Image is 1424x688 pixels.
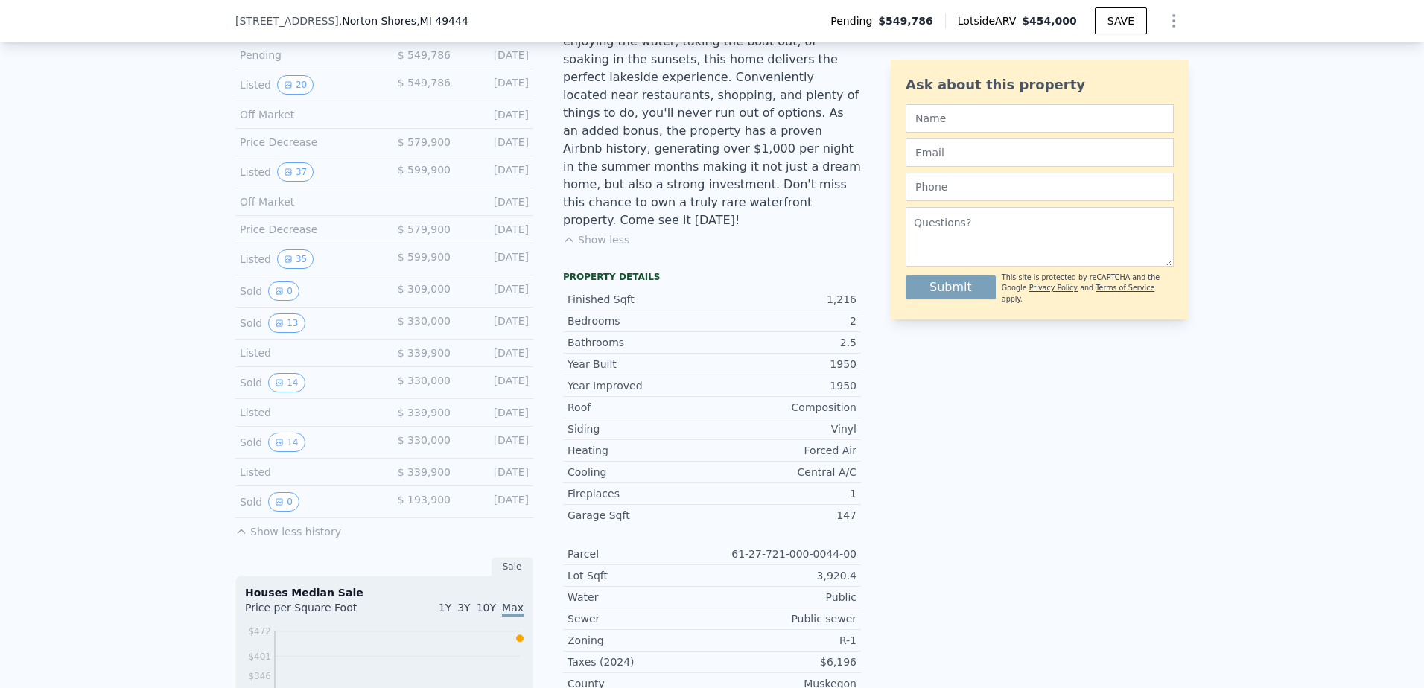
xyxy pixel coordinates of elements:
div: Listed [240,75,372,95]
div: $6,196 [712,654,856,669]
div: Ask about this property [906,74,1174,95]
div: Sold [240,313,372,333]
div: Garage Sqft [568,508,712,523]
div: Listed [240,345,372,360]
button: View historical data [277,75,314,95]
button: View historical data [268,313,305,333]
div: [DATE] [463,313,529,333]
div: [DATE] [463,433,529,452]
div: Parcel [568,547,712,561]
div: [DATE] [463,465,529,480]
div: Lot Sqft [568,568,712,583]
div: Bedrooms [568,313,712,328]
tspan: $472 [248,626,271,637]
tspan: $346 [248,671,271,681]
div: Central A/C [712,465,856,480]
input: Name [906,104,1174,133]
span: , MI 49444 [416,15,468,27]
span: $ 339,900 [398,347,451,359]
span: Lotside ARV [958,13,1022,28]
div: Sold [240,373,372,392]
div: Siding [568,421,712,436]
div: Heating [568,443,712,458]
div: Public sewer [712,611,856,626]
div: [DATE] [463,162,529,182]
div: Listed [240,249,372,269]
div: Bathrooms [568,335,712,350]
span: $ 599,900 [398,251,451,263]
div: [DATE] [463,194,529,209]
div: [DATE] [463,222,529,237]
div: Year Improved [568,378,712,393]
div: [DATE] [463,405,529,420]
span: $ 579,900 [398,136,451,148]
div: [DATE] [463,281,529,301]
input: Email [906,138,1174,167]
div: Price Decrease [240,135,372,150]
button: View historical data [268,281,299,301]
span: Max [502,602,524,617]
div: [DATE] [463,107,529,122]
button: Submit [906,275,996,299]
button: View historical data [277,249,314,269]
div: Finished Sqft [568,292,712,307]
div: Taxes (2024) [568,654,712,669]
span: [STREET_ADDRESS] [235,13,339,28]
div: Water [568,590,712,605]
div: Listed [240,465,372,480]
span: $ 599,900 [398,164,451,176]
div: Price Decrease [240,222,372,237]
div: Year Built [568,357,712,372]
div: Listed [240,162,372,182]
a: Privacy Policy [1029,284,1078,292]
div: 1,216 [712,292,856,307]
span: $ 549,786 [398,77,451,89]
div: Sold [240,281,372,301]
div: [DATE] [463,345,529,360]
div: Property details [563,271,861,283]
div: 1950 [712,378,856,393]
div: Fireplaces [568,486,712,501]
div: Zoning [568,633,712,648]
div: Sold [240,492,372,512]
div: Houses Median Sale [245,585,524,600]
button: View historical data [268,373,305,392]
div: This site is protected by reCAPTCHA and the Google and apply. [1002,273,1174,305]
div: 2.5 [712,335,856,350]
div: 2 [712,313,856,328]
span: $ 330,000 [398,434,451,446]
button: View historical data [268,433,305,452]
div: Roof [568,400,712,415]
div: Sewer [568,611,712,626]
a: Terms of Service [1096,284,1154,292]
div: [DATE] [463,249,529,269]
div: Composition [712,400,856,415]
span: $454,000 [1022,15,1077,27]
span: 10Y [477,602,496,614]
input: Phone [906,173,1174,201]
div: [DATE] [463,75,529,95]
div: Public [712,590,856,605]
div: Forced Air [712,443,856,458]
span: $ 330,000 [398,315,451,327]
span: $ 339,900 [398,466,451,478]
button: View historical data [277,162,314,182]
div: Sale [492,557,533,576]
div: Pending [240,48,372,63]
div: Cooling [568,465,712,480]
button: Show less [563,232,629,247]
span: $ 339,900 [398,407,451,418]
div: Price per Square Foot [245,600,384,624]
span: 3Y [457,602,470,614]
div: 1 [712,486,856,501]
span: $ 579,900 [398,223,451,235]
button: Show Options [1159,6,1189,36]
div: Vinyl [712,421,856,436]
button: Show less history [235,518,341,539]
div: 3,920.4 [712,568,856,583]
button: View historical data [268,492,299,512]
div: R-1 [712,633,856,648]
div: Sold [240,433,372,452]
div: Off Market [240,107,372,122]
div: [DATE] [463,48,529,63]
